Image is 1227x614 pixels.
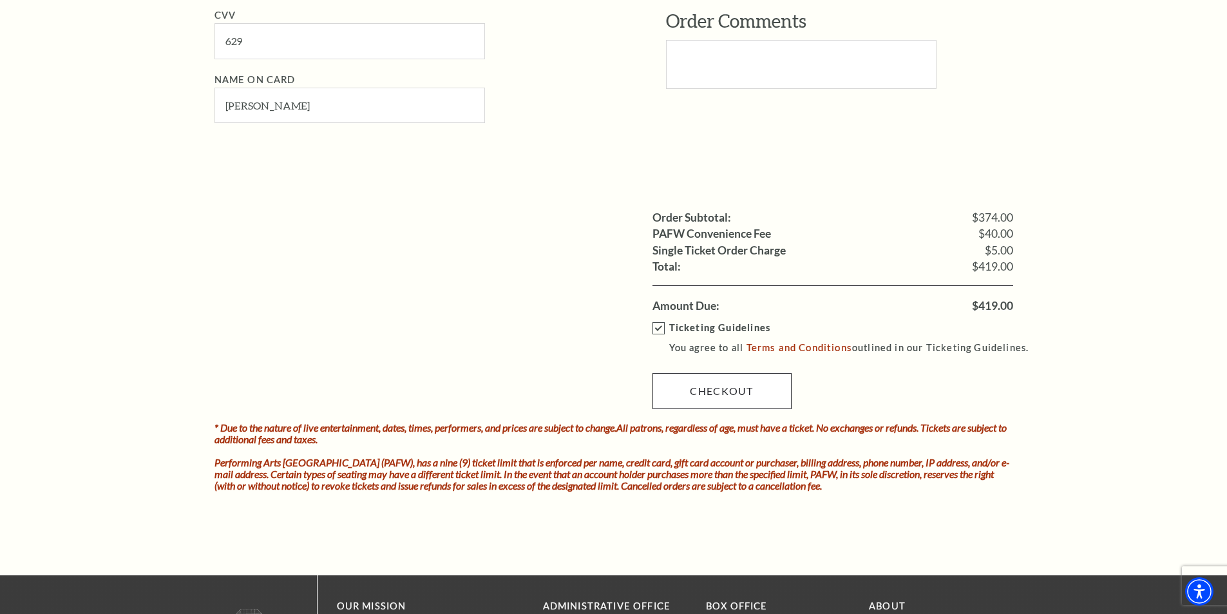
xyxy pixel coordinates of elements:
textarea: Text area [666,40,937,89]
label: Name on Card [214,74,296,85]
label: Total: [652,261,681,273]
label: CVV [214,10,236,21]
p: You agree to all [669,340,1041,356]
a: Terms and Conditions [747,341,852,353]
span: $5.00 [985,245,1013,256]
span: outlined in our Ticketing Guidelines. [852,342,1029,353]
a: About [869,600,906,611]
strong: All patrons, regardless of age, must have a ticket [616,421,812,434]
i: * Due to the nature of live entertainment, dates, times, performers, and prices are subject to ch... [214,421,1007,445]
span: Order Comments [666,10,806,32]
span: $419.00 [972,261,1013,273]
div: Accessibility Menu [1185,577,1213,606]
label: Single Ticket Order Charge [652,245,786,256]
i: Performing Arts [GEOGRAPHIC_DATA] (PAFW), has a nine (9) ticket limit that is enforced per name, ... [214,456,1009,492]
span: $419.00 [972,300,1013,312]
label: Order Subtotal: [652,212,731,224]
span: $374.00 [972,212,1013,224]
label: Amount Due: [652,300,719,312]
label: PAFW Convenience Fee [652,228,771,240]
a: Checkout [652,373,792,409]
span: $40.00 [978,228,1013,240]
strong: Ticketing Guidelines [669,322,770,333]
